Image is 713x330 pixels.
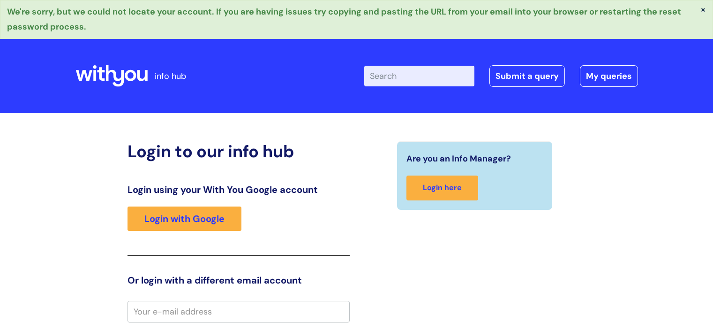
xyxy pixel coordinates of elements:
[128,301,350,322] input: Your e-mail address
[128,275,350,286] h3: Or login with a different email account
[700,5,706,14] button: ×
[128,184,350,195] h3: Login using your With You Google account
[406,151,511,166] span: Are you an Info Manager?
[580,65,638,87] a: My queries
[364,66,474,86] input: Search
[128,141,350,161] h2: Login to our info hub
[155,69,186,84] p: info hub
[489,65,565,87] a: Submit a query
[406,176,478,200] a: Login here
[128,207,241,231] a: Login with Google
